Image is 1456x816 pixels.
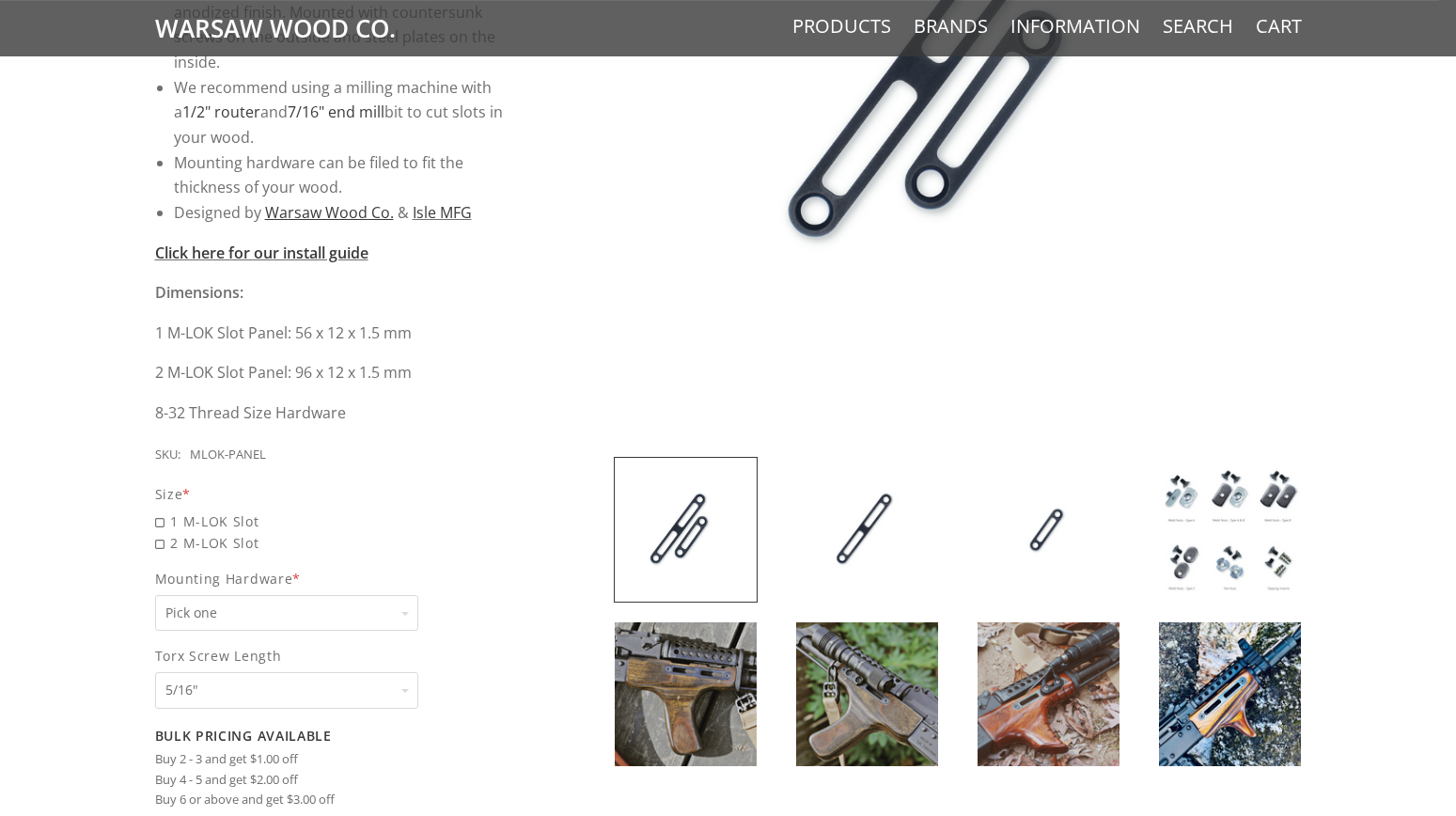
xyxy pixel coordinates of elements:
[796,458,938,602] img: DIY M-LOK Panel Inserts
[155,532,515,554] span: 2 M-LOK Slot
[914,14,988,39] a: Brands
[155,321,515,346] p: 1 M-LOK Slot Panel: 56 x 12 x 1.5 mm
[978,458,1119,602] img: DIY M-LOK Panel Inserts
[155,728,515,745] h2: Bulk Pricing Available
[155,360,515,385] p: 2 M-LOK Slot Panel: 96 x 12 x 1.5 mm
[155,749,515,770] li: Buy 2 - 3 and get $1.00 off
[190,445,266,465] div: MLOK-PANEL
[174,75,515,150] li: We recommend using a milling machine with a and bit to cut slots in your wood.
[155,483,515,505] div: Size
[155,282,243,303] strong: Dimensions:
[615,458,757,602] img: DIY M-LOK Panel Inserts
[1159,622,1301,766] img: DIY M-LOK Panel Inserts
[155,790,515,810] li: Buy 6 or above and get $3.00 off
[155,510,515,532] span: 1 M-LOK Slot
[615,622,757,766] img: DIY M-LOK Panel Inserts
[796,622,938,766] img: DIY M-LOK Panel Inserts
[155,400,515,426] p: 8-32 Thread Size Hardware
[155,243,368,263] a: Click here for our install guide
[1159,458,1301,602] img: DIY M-LOK Panel Inserts
[155,595,418,632] select: Mounting Hardware*
[288,102,384,122] a: 7/16" end mill
[155,672,418,709] select: Torx Screw Length
[1010,14,1140,39] a: Information
[155,568,515,589] span: Mounting Hardware
[978,622,1119,766] img: DIY M-LOK Panel Inserts
[1163,14,1233,39] a: Search
[155,645,515,667] span: Torx Screw Length
[155,770,515,791] li: Buy 4 - 5 and get $2.00 off
[413,202,472,223] a: Isle MFG
[792,14,891,39] a: Products
[265,202,394,223] a: Warsaw Wood Co.
[174,200,515,226] li: Designed by &
[182,102,260,122] a: 1/2" router
[174,150,515,200] li: Mounting hardware can be filed to fit the thickness of your wood.
[1256,14,1302,39] a: Cart
[155,445,180,465] div: SKU:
